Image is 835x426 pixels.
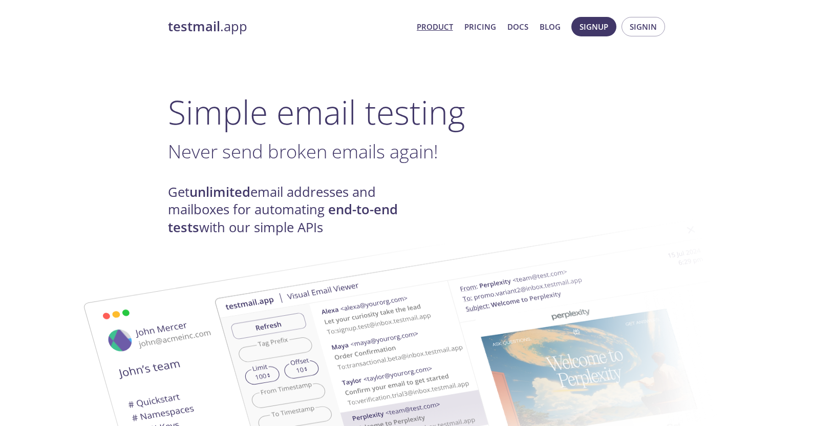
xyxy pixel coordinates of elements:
a: Product [417,20,453,33]
h1: Simple email testing [168,92,668,132]
a: Docs [507,20,528,33]
a: Blog [540,20,561,33]
a: testmail.app [168,18,409,35]
span: Signup [580,20,608,33]
h4: Get email addresses and mailboxes for automating with our simple APIs [168,184,418,236]
button: Signup [571,17,616,36]
strong: unlimited [189,183,250,201]
strong: end-to-end tests [168,200,398,236]
a: Pricing [464,20,496,33]
span: Signin [630,20,657,33]
strong: testmail [168,17,220,35]
button: Signin [622,17,665,36]
span: Never send broken emails again! [168,138,438,164]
